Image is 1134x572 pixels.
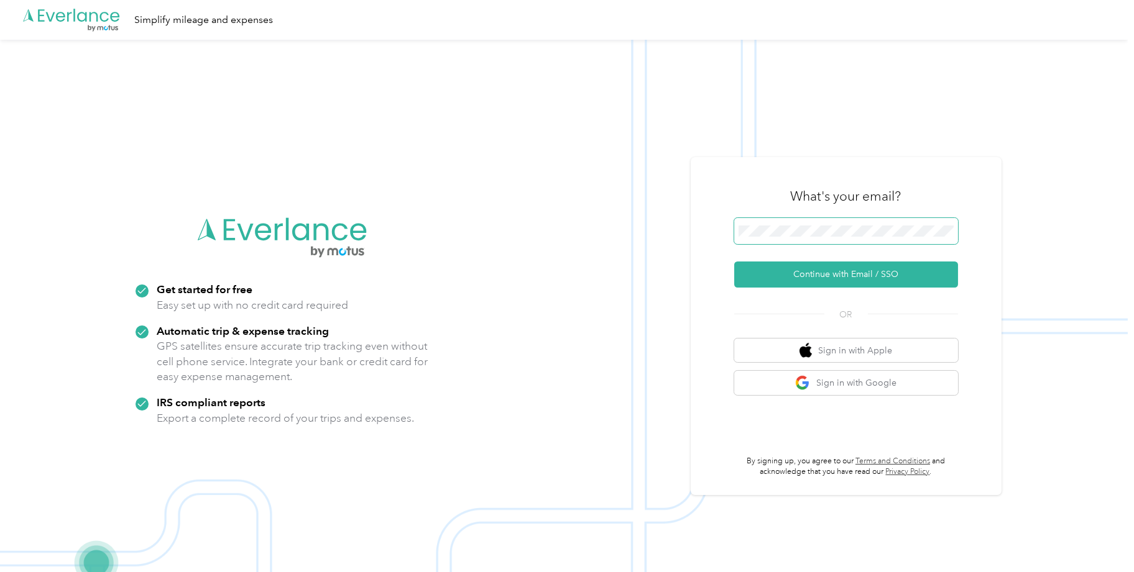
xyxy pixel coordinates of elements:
[855,456,930,466] a: Terms and Conditions
[157,396,266,409] strong: IRS compliant reports
[795,375,811,391] img: google logo
[157,338,429,384] p: GPS satellites ensure accurate trip tracking even without cell phone service. Integrate your bank...
[734,456,958,478] p: By signing up, you agree to our and acknowledge that you have read our .
[734,261,958,288] button: Continue with Email / SSO
[824,308,868,321] span: OR
[157,297,349,313] p: Easy set up with no credit card required
[886,467,930,476] a: Privacy Policy
[734,371,958,395] button: google logoSign in with Google
[157,411,415,426] p: Export a complete record of your trips and expenses.
[791,188,901,205] h3: What's your email?
[157,324,330,337] strong: Automatic trip & expense tracking
[157,283,253,296] strong: Get started for free
[800,343,812,358] img: apple logo
[734,338,958,363] button: apple logoSign in with Apple
[134,12,273,28] div: Simplify mileage and expenses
